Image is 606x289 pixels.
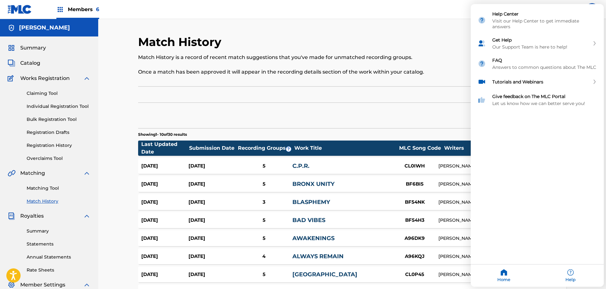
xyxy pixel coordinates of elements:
div: Our Support Team is here to help! [492,44,590,50]
img: module icon [478,78,486,86]
div: Home [471,265,537,287]
div: Help Center [471,7,604,33]
div: Give feedback on The MLC Portal [471,90,604,110]
img: module icon [478,96,486,104]
div: Answers to common questions about The MLC [492,64,597,70]
div: Let us know how we can better serve you! [492,101,597,106]
div: Get Help [471,33,604,54]
div: FAQ [492,57,597,63]
div: Tutorials and Webinars [492,79,590,85]
svg: expand [593,41,596,46]
div: entering resource center home [471,4,604,110]
div: Give feedback on The MLC Portal [492,94,597,99]
img: module icon [478,60,486,68]
img: module icon [478,16,486,24]
div: Resource center home modules [471,4,604,110]
div: Help Center [492,11,597,17]
div: FAQ [471,54,604,74]
div: Help [537,265,604,287]
div: Tutorials and Webinars [471,74,604,90]
div: Visit our Help Center to get immediate answers [492,18,597,30]
img: module icon [478,39,486,48]
div: Get Help [492,37,590,43]
svg: expand [593,80,596,84]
